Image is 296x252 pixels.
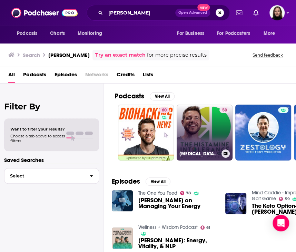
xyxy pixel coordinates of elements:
[117,69,135,83] a: Credits
[23,52,40,58] h3: Search
[8,69,15,83] a: All
[213,27,260,40] button: open menu
[269,5,285,20] button: Show profile menu
[112,177,170,186] a: EpisodesView All
[172,27,213,40] button: open menu
[250,52,285,58] button: Send feedback
[17,29,37,38] span: Podcasts
[10,127,65,132] span: Want to filter your results?
[219,107,230,113] a: 50
[179,151,219,157] h3: [MEDICAL_DATA] Podcast
[4,101,99,112] h2: Filter By
[85,69,108,83] span: Networks
[138,224,198,230] a: Wellness + Wisdom Podcast
[4,157,99,163] p: Saved Searches
[138,197,217,209] a: Tony Wrighton on Managing Your Energy
[222,107,227,114] span: 50
[11,6,78,19] img: Podchaser - Follow, Share and Rate Podcasts
[87,5,230,21] div: Search podcasts, credits, & more...
[225,193,246,214] img: The Keto Option- Tony Wrighton
[138,238,217,249] a: Tony Wrighton: Energy, Vitality, & NLP
[23,69,46,83] a: Podcasts
[269,5,285,20] img: User Profile
[233,7,245,19] a: Show notifications dropdown
[197,4,210,11] span: New
[50,29,65,38] span: Charts
[146,177,170,186] button: View All
[95,51,146,59] a: Try an exact match
[4,174,84,178] span: Select
[178,11,207,14] span: Open Advanced
[175,9,210,17] button: Open AdvancedNew
[46,27,69,40] a: Charts
[177,105,233,161] a: 50[MEDICAL_DATA] Podcast
[55,69,77,83] a: Episodes
[72,27,111,40] button: open menu
[4,168,99,184] button: Select
[206,226,210,229] span: 61
[200,225,210,230] a: 61
[259,27,284,40] button: open menu
[285,197,289,201] span: 59
[143,69,153,83] a: Lists
[186,192,191,195] span: 78
[250,7,261,19] a: Show notifications dropdown
[138,238,217,249] span: [PERSON_NAME]: Energy, Vitality, & NLP
[180,191,191,195] a: 78
[138,190,177,196] a: The One You Feed
[115,92,144,100] h2: Podcasts
[159,107,169,113] a: 60
[162,107,167,114] span: 60
[177,29,204,38] span: For Business
[150,92,175,100] button: View All
[147,51,207,59] span: for more precise results
[279,197,290,201] a: 59
[217,29,250,38] span: For Podcasters
[48,52,90,58] h3: [PERSON_NAME]
[115,92,175,100] a: PodcastsView All
[138,197,217,209] span: [PERSON_NAME] on Managing Your Energy
[10,134,65,143] span: Choose a tab above to access filters.
[106,7,175,18] input: Search podcasts, credits, & more...
[112,177,140,186] h2: Episodes
[269,5,285,20] span: Logged in as BevCat3
[77,29,102,38] span: Monitoring
[273,215,289,231] div: Open Intercom Messenger
[112,190,133,211] img: Tony Wrighton on Managing Your Energy
[264,29,275,38] span: More
[112,227,133,249] img: Tony Wrighton: Energy, Vitality, & NLP
[118,105,174,161] a: 60
[12,27,46,40] button: open menu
